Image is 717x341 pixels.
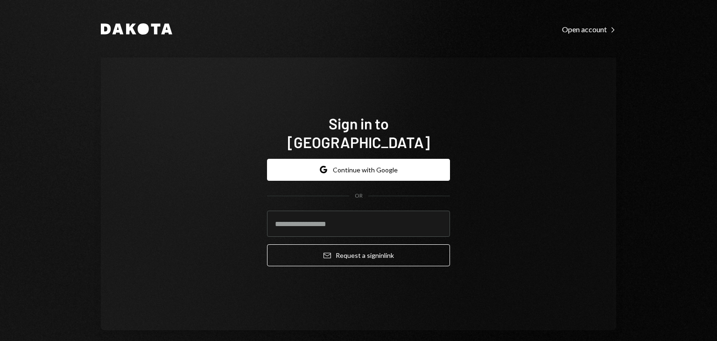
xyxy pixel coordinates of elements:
[267,244,450,266] button: Request a signinlink
[562,24,616,34] a: Open account
[267,114,450,151] h1: Sign in to [GEOGRAPHIC_DATA]
[562,25,616,34] div: Open account
[355,192,363,200] div: OR
[267,159,450,181] button: Continue with Google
